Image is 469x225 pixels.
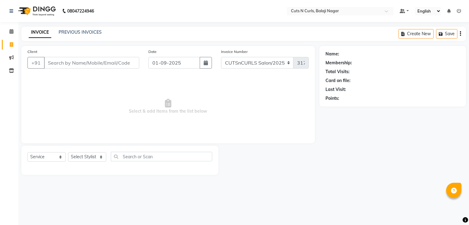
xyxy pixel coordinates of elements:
input: Search or Scan [111,152,212,161]
a: PREVIOUS INVOICES [59,29,102,35]
div: Name: [325,51,339,57]
button: Save [436,29,457,39]
input: Search by Name/Mobile/Email/Code [44,57,139,69]
span: Select & add items from the list below [27,76,309,137]
b: 08047224946 [67,2,94,20]
img: logo [16,2,57,20]
a: INVOICE [29,27,51,38]
iframe: chat widget [443,201,463,219]
label: Date [148,49,157,54]
button: Create New [398,29,434,39]
div: Membership: [325,60,352,66]
button: +91 [27,57,45,69]
div: Last Visit: [325,86,346,93]
div: Points: [325,95,339,102]
div: Card on file: [325,77,351,84]
div: Total Visits: [325,69,350,75]
label: Client [27,49,37,54]
label: Invoice Number [221,49,248,54]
